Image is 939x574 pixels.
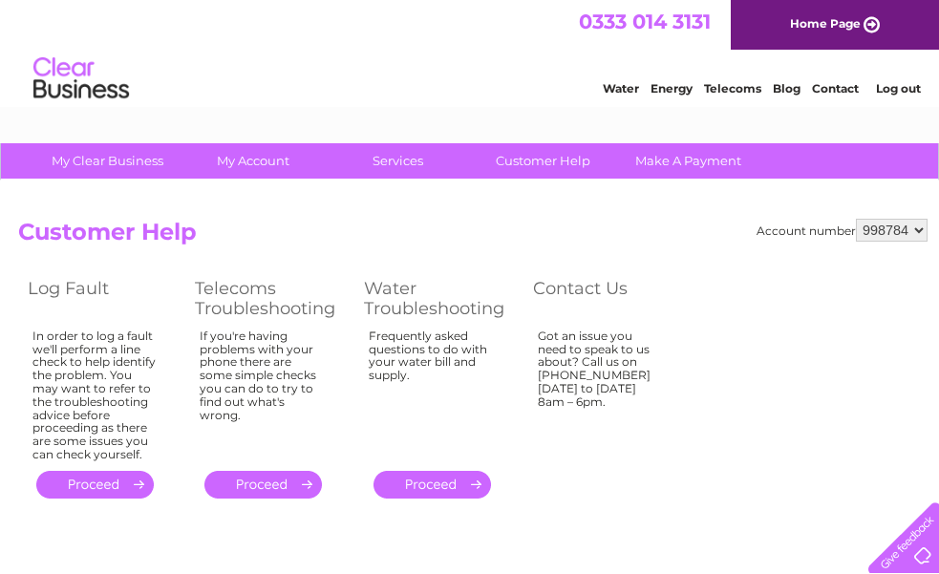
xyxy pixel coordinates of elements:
a: Log out [876,81,921,96]
a: Telecoms [704,81,761,96]
a: My Account [174,143,331,179]
a: . [36,471,154,499]
a: My Clear Business [29,143,186,179]
th: Log Fault [18,273,185,324]
a: Energy [651,81,693,96]
a: 0333 014 3131 [579,10,711,33]
a: . [373,471,491,499]
div: If you're having problems with your phone there are some simple checks you can do to try to find ... [200,330,326,454]
div: In order to log a fault we'll perform a line check to help identify the problem. You may want to ... [32,330,157,461]
th: Water Troubleshooting [354,273,523,324]
div: Got an issue you need to speak to us about? Call us on [PHONE_NUMBER] [DATE] to [DATE] 8am – 6pm. [538,330,662,454]
th: Contact Us [523,273,691,324]
a: Make A Payment [609,143,767,179]
div: Clear Business is a trading name of Verastar Limited (registered in [GEOGRAPHIC_DATA] No. 3667643... [19,11,922,93]
th: Telecoms Troubleshooting [185,273,354,324]
h2: Customer Help [18,219,928,255]
a: . [204,471,322,499]
a: Customer Help [464,143,622,179]
img: logo.png [32,50,130,108]
div: Frequently asked questions to do with your water bill and supply. [369,330,495,454]
a: Water [603,81,639,96]
a: Contact [812,81,859,96]
div: Account number [757,219,928,242]
a: Blog [773,81,800,96]
a: Services [319,143,477,179]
